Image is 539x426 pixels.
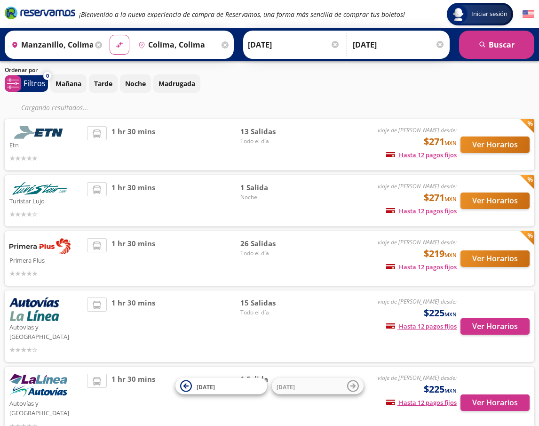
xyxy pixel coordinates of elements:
button: Buscar [459,31,534,59]
p: Filtros [24,78,46,89]
em: ¡Bienvenido a la nueva experiencia de compra de Reservamos, una forma más sencilla de comprar tus... [79,10,405,19]
img: Etn [9,126,71,139]
span: Hasta 12 pagos fijos [386,207,457,215]
span: $219 [424,247,457,261]
p: Noche [125,79,146,88]
img: Primera Plus [9,238,71,254]
p: Etn [9,139,82,150]
button: English [523,8,534,20]
p: Madrugada [159,79,195,88]
button: Ver Horarios [460,318,530,335]
span: 13 Salidas [240,126,306,137]
button: Ver Horarios [460,193,530,209]
span: 26 Salidas [240,238,306,249]
span: $225 [424,306,457,320]
small: MXN [444,387,457,394]
input: Buscar Destino [135,33,220,56]
small: MXN [444,195,457,202]
span: Todo el día [240,308,306,317]
span: Hasta 12 pagos fijos [386,322,457,330]
span: $225 [424,382,457,396]
span: Hasta 12 pagos fijos [386,151,457,159]
span: 1 hr 30 mins [111,126,155,163]
button: Tarde [89,74,118,93]
button: Ver Horarios [460,137,530,153]
p: Autovías y [GEOGRAPHIC_DATA] [9,397,82,418]
button: Ver Horarios [460,394,530,411]
span: 1 hr 30 mins [111,238,155,279]
button: [DATE] [272,378,364,394]
span: 0 [46,72,49,80]
button: Madrugada [153,74,200,93]
button: 0Filtros [5,75,48,92]
p: Turistar Lujo [9,195,82,206]
span: Iniciar sesión [468,9,511,19]
span: $271 [424,191,457,205]
span: [DATE] [197,383,215,391]
button: Ver Horarios [460,250,530,267]
img: Autovías y La Línea [9,297,59,321]
small: MXN [444,251,457,258]
button: Noche [120,74,151,93]
span: 1 hr 30 mins [111,297,155,355]
span: $271 [424,135,457,149]
span: Noche [240,193,306,201]
p: Mañana [55,79,81,88]
p: Autovías y [GEOGRAPHIC_DATA] [9,321,82,341]
span: [DATE] [277,383,295,391]
input: Buscar Origen [8,33,93,56]
span: Hasta 12 pagos fijos [386,398,457,407]
input: Opcional [353,33,445,56]
em: viaje de [PERSON_NAME] desde: [378,126,457,134]
em: viaje de [PERSON_NAME] desde: [378,182,457,190]
em: viaje de [PERSON_NAME] desde: [378,238,457,246]
span: Todo el día [240,137,306,145]
span: 1 Salida [240,374,306,385]
button: [DATE] [175,378,267,394]
p: Tarde [94,79,112,88]
button: Mañana [50,74,87,93]
a: Brand Logo [5,6,75,23]
img: Autovías y La Línea [9,374,67,397]
p: Primera Plus [9,254,82,265]
small: MXN [444,311,457,318]
small: MXN [444,139,457,146]
span: Hasta 12 pagos fijos [386,263,457,271]
em: Cargando resultados ... [21,103,88,112]
span: 15 Salidas [240,297,306,308]
span: 1 Salida [240,182,306,193]
img: Turistar Lujo [9,182,71,195]
em: viaje de [PERSON_NAME] desde: [378,374,457,382]
span: 1 hr 30 mins [111,182,155,219]
input: Elegir Fecha [248,33,340,56]
em: viaje de [PERSON_NAME] desde: [378,297,457,305]
i: Brand Logo [5,6,75,20]
span: Todo el día [240,249,306,257]
p: Ordenar por [5,66,38,74]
